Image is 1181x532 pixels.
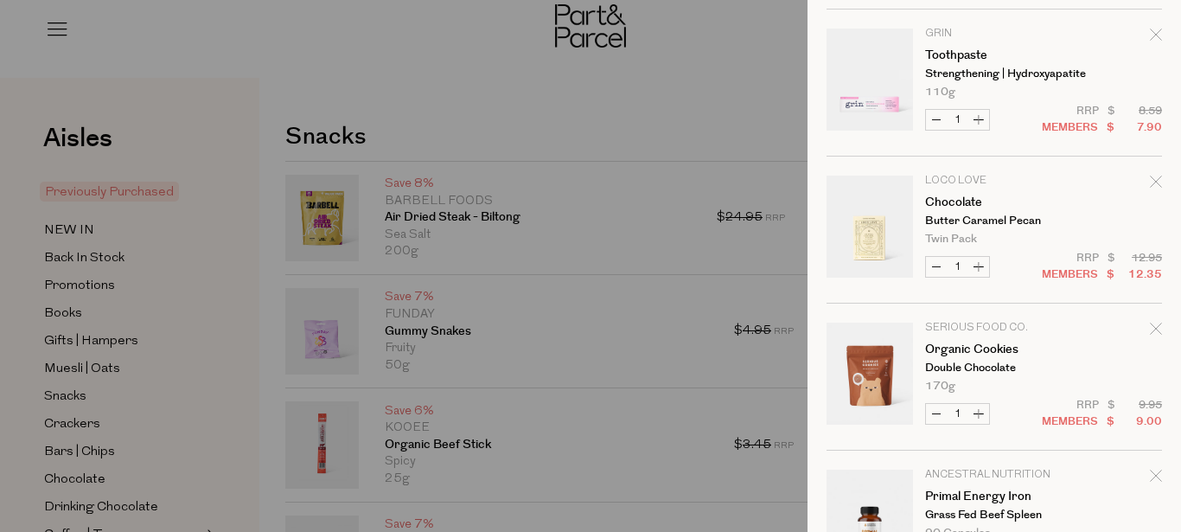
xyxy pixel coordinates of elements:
a: Organic Cookies [925,343,1059,356]
div: Remove Chocolate [1150,173,1162,196]
div: Remove Primal Energy Iron [1150,467,1162,490]
span: 110g [925,87,955,98]
p: Butter Caramel Pecan [925,215,1059,227]
input: QTY Toothpaste [947,110,968,130]
a: Chocolate [925,196,1059,208]
p: Grass Fed Beef Spleen [925,510,1059,521]
a: Toothpaste [925,49,1059,61]
p: Serious Food Co. [925,323,1059,333]
p: Double Chocolate [925,362,1059,374]
span: 170g [925,381,955,392]
p: Ancestral Nutrition [925,470,1059,480]
p: Loco Love [925,176,1059,186]
div: Remove Toothpaste [1150,26,1162,49]
a: Primal Energy Iron [925,490,1059,503]
div: Remove Organic Cookies [1150,320,1162,343]
p: Grin [925,29,1059,39]
p: Strengthening | Hydroxyapatite [925,68,1059,80]
input: QTY Organic Cookies [947,404,968,424]
span: Twin Pack [925,234,977,245]
input: QTY Chocolate [947,257,968,277]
